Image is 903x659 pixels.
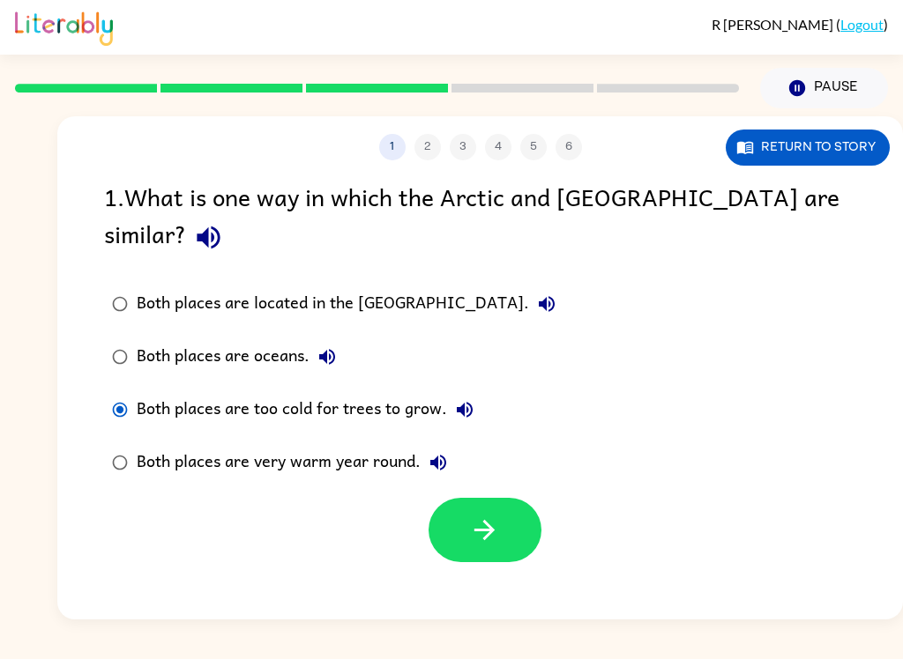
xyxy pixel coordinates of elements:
div: Both places are too cold for trees to grow. [137,392,482,427]
button: 1 [379,134,406,160]
button: Both places are located in the [GEOGRAPHIC_DATA]. [529,286,564,322]
button: Return to story [726,130,890,166]
div: ( ) [712,16,888,33]
a: Logout [840,16,884,33]
div: 1 . What is one way in which the Arctic and [GEOGRAPHIC_DATA] are similar? [104,178,856,260]
button: Both places are oceans. [310,339,345,374]
div: Both places are located in the [GEOGRAPHIC_DATA]. [137,286,564,322]
button: Pause [760,68,888,108]
button: Both places are very warm year round. [421,445,456,480]
div: Both places are oceans. [137,339,345,374]
div: Both places are very warm year round. [137,445,456,480]
img: Literably [15,7,113,46]
button: Both places are too cold for trees to grow. [447,392,482,427]
span: R [PERSON_NAME] [712,16,836,33]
